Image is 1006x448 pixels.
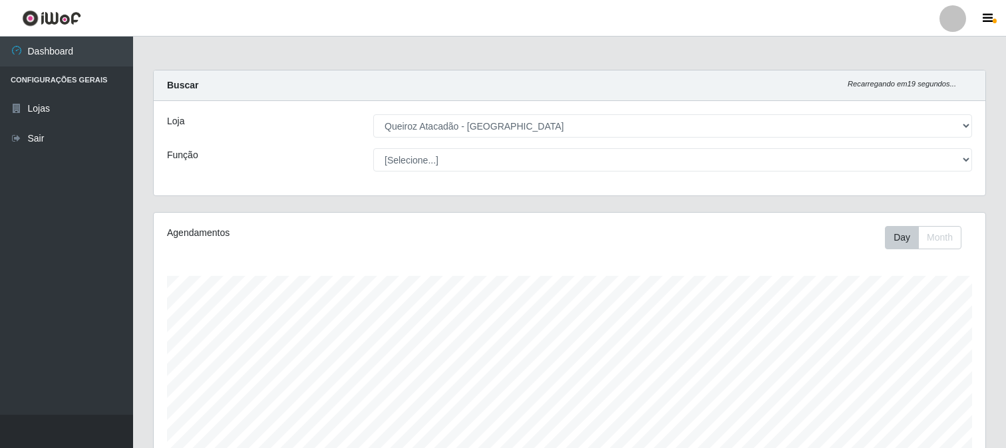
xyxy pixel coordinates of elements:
div: First group [885,226,961,249]
button: Day [885,226,919,249]
i: Recarregando em 19 segundos... [848,80,956,88]
button: Month [918,226,961,249]
img: CoreUI Logo [22,10,81,27]
label: Função [167,148,198,162]
div: Agendamentos [167,226,491,240]
strong: Buscar [167,80,198,90]
label: Loja [167,114,184,128]
div: Toolbar with button groups [885,226,972,249]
